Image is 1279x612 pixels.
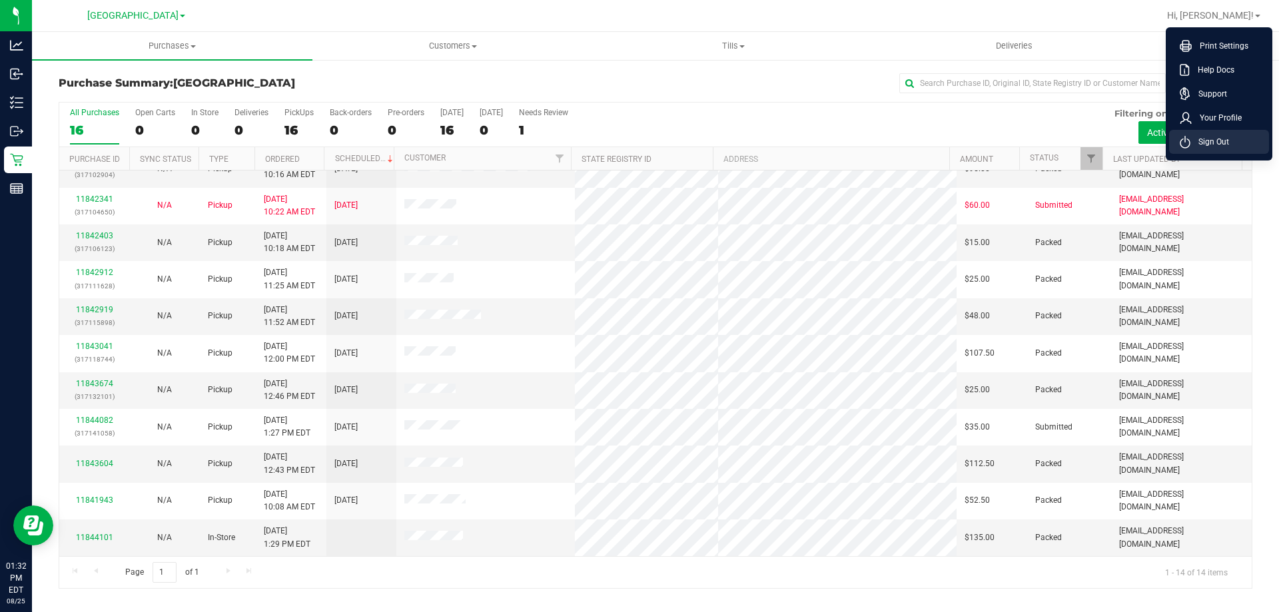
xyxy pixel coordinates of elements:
[209,154,228,164] a: Type
[1035,458,1062,470] span: Packed
[76,305,113,314] a: 11842919
[208,531,235,544] span: In-Store
[334,458,358,470] span: [DATE]
[1138,121,1200,144] button: Active only
[157,459,172,468] span: Not Applicable
[10,125,23,138] inline-svg: Outbound
[76,268,113,277] a: 11842912
[978,40,1051,52] span: Deliveries
[234,123,268,138] div: 0
[1119,230,1244,255] span: [EMAIL_ADDRESS][DOMAIN_NAME]
[1119,488,1244,513] span: [EMAIL_ADDRESS][DOMAIN_NAME]
[334,199,358,212] span: [DATE]
[1119,266,1244,292] span: [EMAIL_ADDRESS][DOMAIN_NAME]
[312,32,593,60] a: Customers
[264,230,315,255] span: [DATE] 10:18 AM EDT
[713,147,949,170] th: Address
[1180,63,1264,77] a: Help Docs
[480,108,503,117] div: [DATE]
[965,236,990,249] span: $15.00
[76,533,113,542] a: 11844101
[440,108,464,117] div: [DATE]
[1119,451,1244,476] span: [EMAIL_ADDRESS][DOMAIN_NAME]
[208,236,232,249] span: Pickup
[76,194,113,204] a: 11842341
[208,273,232,286] span: Pickup
[157,422,172,432] span: Not Applicable
[334,384,358,396] span: [DATE]
[1167,10,1254,21] span: Hi, [PERSON_NAME]!
[404,153,446,162] a: Customer
[157,347,172,360] button: N/A
[173,77,295,89] span: [GEOGRAPHIC_DATA]
[6,560,26,596] p: 01:32 PM EDT
[140,154,191,164] a: Sync Status
[264,304,315,329] span: [DATE] 11:52 AM EDT
[1180,87,1264,101] a: Support
[67,168,121,181] p: (317102904)
[965,273,990,286] span: $25.00
[330,123,372,138] div: 0
[157,273,172,286] button: N/A
[1119,340,1244,366] span: [EMAIL_ADDRESS][DOMAIN_NAME]
[264,414,310,440] span: [DATE] 1:27 PM EDT
[157,494,172,507] button: N/A
[234,108,268,117] div: Deliveries
[208,310,232,322] span: Pickup
[208,421,232,434] span: Pickup
[13,505,53,545] iframe: Resource center
[1113,154,1180,164] a: Last Updated By
[67,280,121,292] p: (317111628)
[69,154,120,164] a: Purchase ID
[334,421,358,434] span: [DATE]
[264,451,315,476] span: [DATE] 12:43 PM EDT
[208,384,232,396] span: Pickup
[1119,525,1244,550] span: [EMAIL_ADDRESS][DOMAIN_NAME]
[67,353,121,366] p: (317118744)
[1035,421,1072,434] span: Submitted
[135,108,175,117] div: Open Carts
[191,108,218,117] div: In Store
[157,458,172,470] button: N/A
[157,274,172,284] span: Not Applicable
[960,154,993,164] a: Amount
[87,10,179,21] span: [GEOGRAPHIC_DATA]
[1190,87,1227,101] span: Support
[874,32,1154,60] a: Deliveries
[334,347,358,360] span: [DATE]
[67,427,121,440] p: (317141058)
[135,123,175,138] div: 0
[1119,304,1244,329] span: [EMAIL_ADDRESS][DOMAIN_NAME]
[157,200,172,210] span: Not Applicable
[157,533,172,542] span: Not Applicable
[191,123,218,138] div: 0
[264,488,315,513] span: [DATE] 10:08 AM EDT
[899,73,1166,93] input: Search Purchase ID, Original ID, State Registry ID or Customer Name...
[157,495,172,505] span: Not Applicable
[70,108,119,117] div: All Purchases
[10,96,23,109] inline-svg: Inventory
[32,40,312,52] span: Purchases
[965,421,990,434] span: $35.00
[388,108,424,117] div: Pre-orders
[582,154,651,164] a: State Registry ID
[157,311,172,320] span: Not Applicable
[1035,531,1062,544] span: Packed
[334,310,358,322] span: [DATE]
[264,378,315,403] span: [DATE] 12:46 PM EDT
[1080,147,1102,170] a: Filter
[440,123,464,138] div: 16
[1119,193,1244,218] span: [EMAIL_ADDRESS][DOMAIN_NAME]
[264,340,315,366] span: [DATE] 12:00 PM EDT
[6,596,26,606] p: 08/25
[10,67,23,81] inline-svg: Inbound
[76,231,113,240] a: 11842403
[965,384,990,396] span: $25.00
[265,154,300,164] a: Ordered
[334,236,358,249] span: [DATE]
[157,385,172,394] span: Not Applicable
[334,273,358,286] span: [DATE]
[264,193,315,218] span: [DATE] 10:22 AM EDT
[208,494,232,507] span: Pickup
[334,494,358,507] span: [DATE]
